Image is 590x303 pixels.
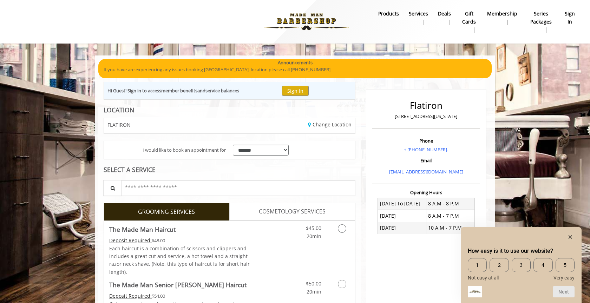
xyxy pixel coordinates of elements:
[109,237,152,244] span: This service needs some Advance to be paid before we block your appointment
[308,121,352,128] a: Change Location
[374,113,478,120] p: [STREET_ADDRESS][US_STATE]
[373,9,404,27] a: Productsproducts
[468,233,575,297] div: How easy is it to use our website? Select an option from 1 to 5, with 1 being Not easy at all and...
[404,9,433,27] a: ServicesServices
[259,207,326,216] span: COSMETOLOGY SERVICES
[374,100,478,111] h2: Flatiron
[553,275,575,281] span: Very easy
[109,292,152,299] span: This service needs some Advance to be paid before we block your appointment
[426,222,474,234] td: 10 A.M - 7 P.M
[468,258,487,272] span: 1
[374,158,478,163] h3: Email
[104,166,355,173] div: SELECT A SERVICE
[482,9,522,27] a: MembershipMembership
[109,292,250,300] div: $54.00
[533,258,552,272] span: 4
[468,275,499,281] span: Not easy at all
[109,224,176,234] b: The Made Man Haircut
[378,198,426,210] td: [DATE] To [DATE]
[409,10,428,18] b: Services
[456,9,482,35] a: Gift cardsgift cards
[559,9,580,27] a: sign insign in
[378,210,426,222] td: [DATE]
[109,237,250,244] div: $48.00
[258,2,355,41] img: Made Man Barbershop logo
[433,9,456,27] a: DealsDeals
[104,106,134,114] b: LOCATION
[306,280,321,287] span: $50.00
[389,169,463,175] a: [EMAIL_ADDRESS][DOMAIN_NAME]
[566,233,575,241] button: Hide survey
[461,10,477,26] b: gift cards
[372,190,480,195] h3: Opening Hours
[205,87,239,94] b: service balances
[426,210,474,222] td: 8 A.M - 7 P.M
[374,138,478,143] h3: Phone
[468,247,575,255] h2: How easy is it to use our website? Select an option from 1 to 5, with 1 being Not easy at all and...
[404,146,448,153] a: + [PHONE_NUMBER].
[278,59,313,66] b: Announcements
[438,10,451,18] b: Deals
[103,180,122,196] button: Service Search
[522,9,559,35] a: Series packagesSeries packages
[378,10,399,18] b: products
[282,86,309,96] button: Sign In
[107,122,131,127] span: FLATIRON
[487,10,517,18] b: Membership
[490,258,509,272] span: 2
[527,10,555,26] b: Series packages
[512,258,531,272] span: 3
[556,258,575,272] span: 5
[109,280,247,290] b: The Made Man Senior [PERSON_NAME] Haircut
[564,10,575,26] b: sign in
[307,288,321,295] span: 20min
[378,222,426,234] td: [DATE]
[307,233,321,239] span: 20min
[553,286,575,297] button: Next question
[468,258,575,281] div: How easy is it to use our website? Select an option from 1 to 5, with 1 being Not easy at all and...
[138,208,195,217] span: GROOMING SERVICES
[107,87,239,94] div: Hi Guest! Sign in to access and
[143,146,226,154] span: I would like to book an appointment for
[426,198,474,210] td: 8 A.M - 8 P.M
[161,87,197,94] b: member benefits
[104,66,486,73] p: If you have are experiencing any issues booking [GEOGRAPHIC_DATA] location please call [PHONE_NUM...
[109,245,250,275] span: Each haircut is a combination of scissors and clippers and includes a great cut and service, a ho...
[306,225,321,231] span: $45.00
